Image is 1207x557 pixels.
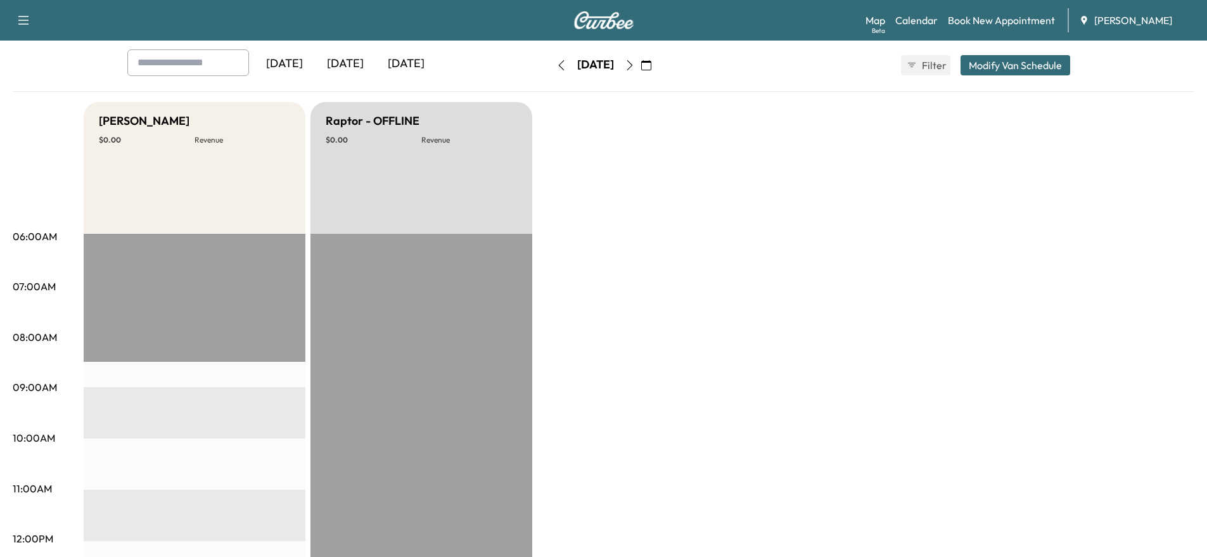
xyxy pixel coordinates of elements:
div: [DATE] [254,49,315,79]
button: Modify Van Schedule [961,55,1070,75]
div: [DATE] [577,57,614,73]
h5: Raptor - OFFLINE [326,112,419,130]
p: 06:00AM [13,229,57,244]
p: 07:00AM [13,279,56,294]
span: Filter [922,58,945,73]
span: [PERSON_NAME] [1094,13,1172,28]
p: 09:00AM [13,380,57,395]
img: Curbee Logo [573,11,634,29]
a: Calendar [895,13,938,28]
div: [DATE] [315,49,376,79]
p: $ 0.00 [326,135,421,145]
a: Book New Appointment [948,13,1055,28]
p: 12:00PM [13,531,53,546]
p: Revenue [195,135,290,145]
div: [DATE] [376,49,437,79]
div: Beta [872,26,885,35]
p: Revenue [421,135,517,145]
p: 11:00AM [13,481,52,496]
p: 08:00AM [13,330,57,345]
a: MapBeta [865,13,885,28]
h5: [PERSON_NAME] [99,112,189,130]
button: Filter [901,55,950,75]
p: $ 0.00 [99,135,195,145]
p: 10:00AM [13,430,55,445]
